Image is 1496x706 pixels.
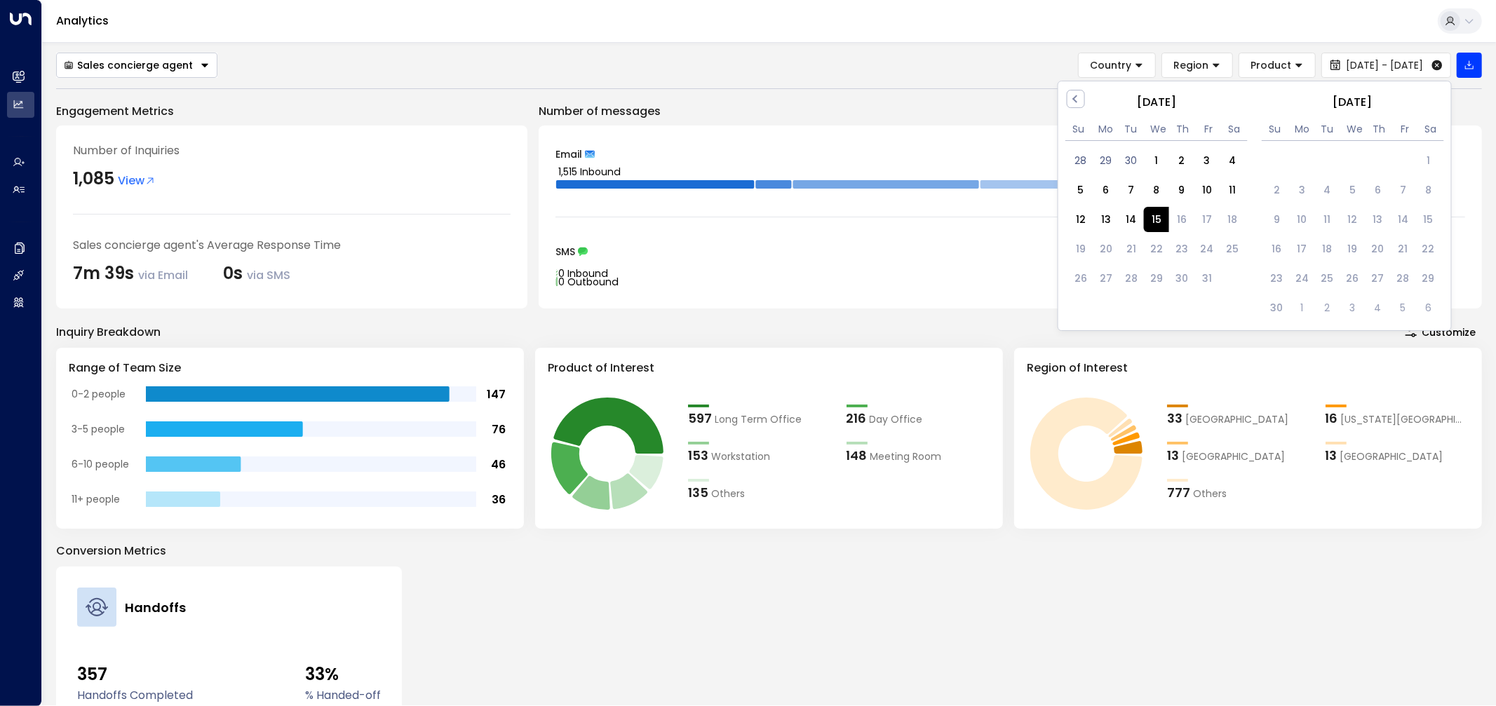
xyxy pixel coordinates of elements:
[688,446,708,465] div: 153
[1265,144,1441,320] div: Month November, 2025
[56,103,527,120] p: Engagement Metrics
[1366,295,1391,320] div: Not available Thursday, December 4th, 2025
[1068,236,1093,262] div: Not available Sunday, October 19th, 2025
[1167,409,1312,428] div: 33London
[1347,123,1359,135] div: Wednesday
[56,324,161,341] div: Inquiry Breakdown
[56,13,109,29] a: Analytics
[1220,236,1245,262] div: Not available Saturday, October 25th, 2025
[1416,177,1441,203] div: Not available Saturday, November 8th, 2025
[1194,266,1220,291] div: Not available Friday, October 31st, 2025
[711,449,770,464] span: Workstation
[1326,446,1470,465] div: 13Paris
[1416,148,1441,173] div: Not available Saturday, November 1st, 2025
[1068,177,1093,203] div: Choose Sunday, October 5th, 2025
[305,687,381,704] label: % Handed-off
[1167,483,1190,502] div: 777
[1144,266,1169,291] div: Not available Wednesday, October 29th, 2025
[558,165,621,179] tspan: 1,515 Inbound
[1416,266,1441,291] div: Not available Saturday, November 29th, 2025
[1251,59,1291,72] span: Product
[558,275,619,289] tspan: 0 Outbound
[64,59,193,72] div: Sales concierge agent
[492,491,506,508] tspan: 36
[492,421,506,437] tspan: 76
[125,598,186,617] h4: Handoffs
[73,142,511,159] div: Number of Inquiries
[247,267,290,283] span: via SMS
[1167,446,1179,465] div: 13
[870,412,923,427] span: Day Office
[1340,266,1366,291] div: Not available Wednesday, November 26th, 2025
[1185,412,1288,427] span: London
[1391,207,1416,232] div: Not available Friday, November 14th, 2025
[1144,148,1169,173] div: Choose Wednesday, October 1st, 2025
[1290,236,1315,262] div: Not available Monday, November 17th, 2025
[1194,177,1220,203] div: Choose Friday, October 10th, 2025
[1366,207,1391,232] div: Not available Thursday, November 13th, 2025
[1315,236,1340,262] div: Not available Tuesday, November 18th, 2025
[77,687,193,704] label: Handoffs Completed
[1290,207,1315,232] div: Not available Monday, November 10th, 2025
[1321,123,1333,135] div: Tuesday
[1366,236,1391,262] div: Not available Thursday, November 20th, 2025
[539,103,1482,120] p: Number of messages
[1340,295,1366,320] div: Not available Wednesday, December 3rd, 2025
[1229,123,1241,135] div: Saturday
[1315,266,1340,291] div: Not available Tuesday, November 25th, 2025
[847,409,991,428] div: 216Day Office
[1239,53,1316,78] button: Product
[1169,148,1194,173] div: Choose Thursday, October 2nd, 2025
[711,487,745,501] span: Others
[56,53,217,78] div: Button group with a nested menu
[1220,207,1245,232] div: Not available Saturday, October 18th, 2025
[1326,409,1470,428] div: 16New York City
[1290,266,1315,291] div: Not available Monday, November 24th, 2025
[77,662,193,687] span: 357
[1093,236,1119,262] div: Not available Monday, October 20th, 2025
[1373,123,1384,135] div: Thursday
[1119,148,1144,173] div: Choose Tuesday, September 30th, 2025
[1265,177,1290,203] div: Not available Sunday, November 2nd, 2025
[1119,207,1144,232] div: Choose Tuesday, October 14th, 2025
[1265,207,1290,232] div: Not available Sunday, November 9th, 2025
[1416,236,1441,262] div: Not available Saturday, November 22nd, 2025
[1366,177,1391,203] div: Not available Thursday, November 6th, 2025
[1119,266,1144,291] div: Not available Tuesday, October 28th, 2025
[1161,53,1233,78] button: Region
[1093,266,1119,291] div: Not available Monday, October 27th, 2025
[72,457,129,471] tspan: 6-10 people
[1340,207,1366,232] div: Not available Wednesday, November 12th, 2025
[56,53,217,78] button: Sales concierge agent
[555,149,582,159] span: Email
[487,386,506,402] tspan: 147
[1425,123,1437,135] div: Saturday
[1366,266,1391,291] div: Not available Thursday, November 27th, 2025
[1068,266,1093,291] div: Not available Sunday, October 26th, 2025
[1340,236,1366,262] div: Not available Wednesday, November 19th, 2025
[73,166,114,191] div: 1,085
[1194,236,1220,262] div: Not available Friday, October 24th, 2025
[870,449,942,464] span: Meeting Room
[1326,409,1338,428] div: 16
[1067,90,1085,108] button: Previous Month
[1265,236,1290,262] div: Not available Sunday, November 16th, 2025
[1391,177,1416,203] div: Not available Friday, November 7th, 2025
[1315,295,1340,320] div: Not available Tuesday, December 2nd, 2025
[72,387,126,401] tspan: 0-2 people
[1340,177,1366,203] div: Not available Wednesday, November 5th, 2025
[491,456,506,473] tspan: 46
[1416,295,1441,320] div: Not available Saturday, December 6th, 2025
[305,662,381,687] span: 33%
[555,247,1465,257] div: SMS
[1182,449,1285,464] span: Los Angeles
[1090,59,1131,72] span: Country
[558,266,608,280] tspan: 0 Inbound
[1315,177,1340,203] div: Not available Tuesday, November 4th, 2025
[1315,207,1340,232] div: Not available Tuesday, November 11th, 2025
[688,409,833,428] div: 597Long Term Office
[1340,449,1443,464] span: Paris
[1220,148,1245,173] div: Choose Saturday, October 4th, 2025
[1144,207,1169,232] div: Choose Wednesday, October 15th, 2025
[1321,53,1451,78] button: [DATE] - [DATE]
